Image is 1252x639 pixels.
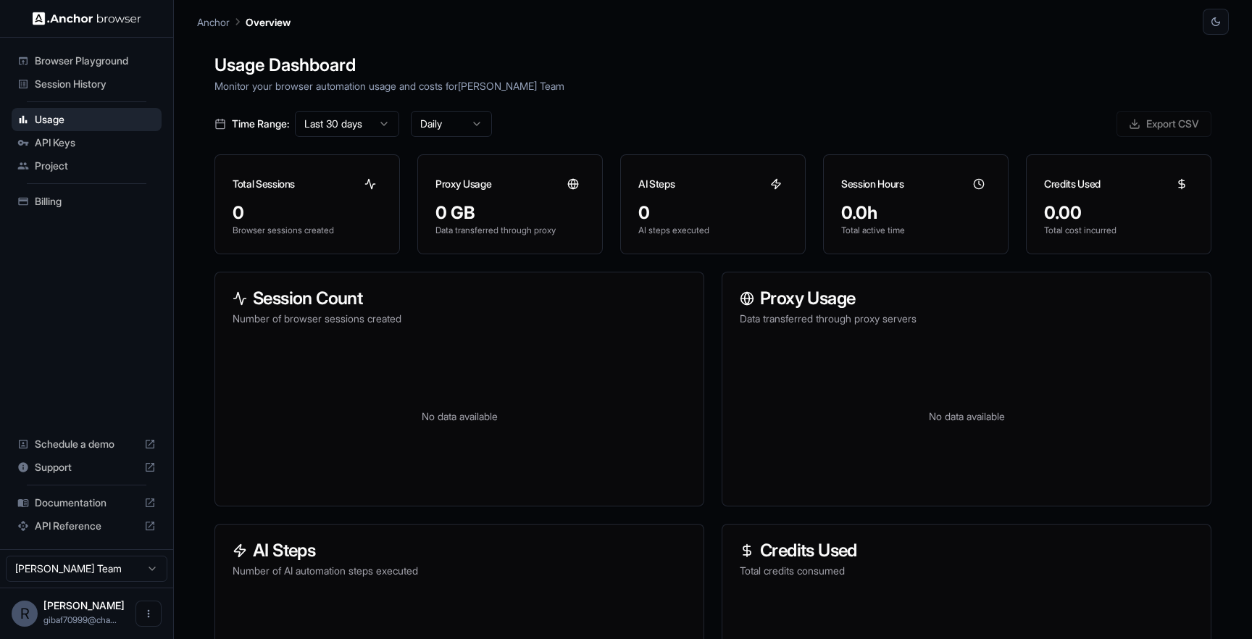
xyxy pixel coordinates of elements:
p: Data transferred through proxy [435,225,585,236]
span: Usage [35,112,156,127]
span: Session History [35,77,156,91]
div: Schedule a demo [12,433,162,456]
h1: Usage Dashboard [214,52,1211,78]
span: Documentation [35,496,138,510]
h3: Total Sessions [233,177,295,191]
div: 0.00 [1044,201,1193,225]
button: Open menu [135,601,162,627]
div: Session History [12,72,162,96]
div: Browser Playground [12,49,162,72]
div: 0 GB [435,201,585,225]
div: Usage [12,108,162,131]
p: Data transferred through proxy servers [740,312,1193,326]
p: Total cost incurred [1044,225,1193,236]
span: Time Range: [232,117,289,131]
div: 0 [638,201,788,225]
span: API Keys [35,135,156,150]
p: Anchor [197,14,230,30]
span: Support [35,460,138,475]
p: Monitor your browser automation usage and costs for [PERSON_NAME] Team [214,78,1211,93]
div: 0.0h [841,201,990,225]
nav: breadcrumb [197,14,291,30]
h3: AI Steps [233,542,686,559]
p: Total active time [841,225,990,236]
h3: Session Count [233,290,686,307]
span: gibaf70999@chaublog.com [43,614,117,625]
span: Schedule a demo [35,437,138,451]
span: Browser Playground [35,54,156,68]
div: API Keys [12,131,162,154]
div: R [12,601,38,627]
div: Billing [12,190,162,213]
p: Overview [246,14,291,30]
div: No data available [740,343,1193,488]
p: Total credits consumed [740,564,1193,578]
h3: Session Hours [841,177,903,191]
h3: AI Steps [638,177,675,191]
p: Browser sessions created [233,225,382,236]
p: AI steps executed [638,225,788,236]
h3: Proxy Usage [435,177,491,191]
h3: Proxy Usage [740,290,1193,307]
div: Project [12,154,162,177]
p: Number of AI automation steps executed [233,564,686,578]
span: Project [35,159,156,173]
div: No data available [233,343,686,488]
div: API Reference [12,514,162,538]
span: Rupert Murdoch [43,599,125,611]
div: Support [12,456,162,479]
div: 0 [233,201,382,225]
img: Anchor Logo [33,12,141,25]
h3: Credits Used [740,542,1193,559]
span: Billing [35,194,156,209]
span: API Reference [35,519,138,533]
p: Number of browser sessions created [233,312,686,326]
div: Documentation [12,491,162,514]
h3: Credits Used [1044,177,1101,191]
